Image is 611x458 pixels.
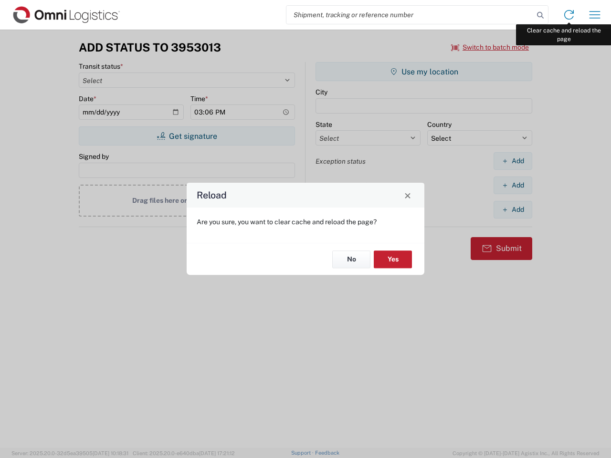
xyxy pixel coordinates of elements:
button: Close [401,188,414,202]
button: No [332,250,370,268]
input: Shipment, tracking or reference number [286,6,534,24]
p: Are you sure, you want to clear cache and reload the page? [197,218,414,226]
button: Yes [374,250,412,268]
h4: Reload [197,188,227,202]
